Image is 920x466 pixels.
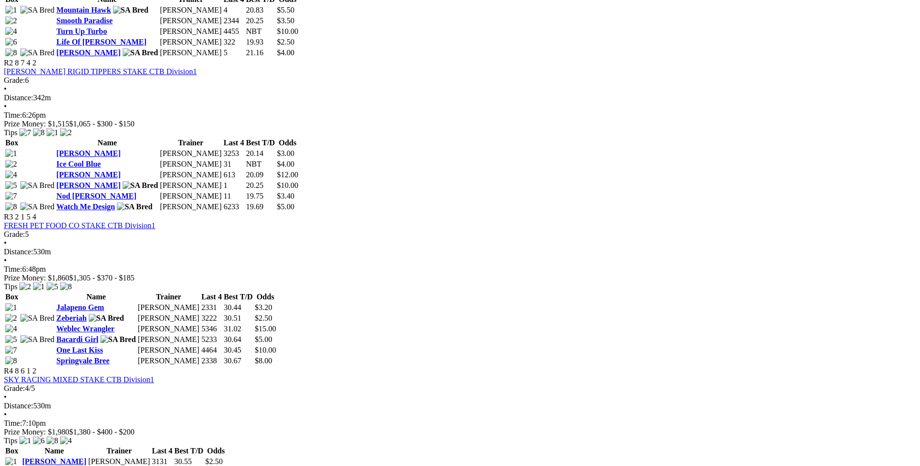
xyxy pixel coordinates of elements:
span: Distance: [4,248,33,256]
td: [PERSON_NAME] [160,191,222,201]
img: 6 [33,436,45,445]
img: 2 [5,314,17,323]
div: 5 [4,230,916,239]
span: $4.00 [277,48,294,57]
img: 2 [19,282,31,291]
img: SA Bred [117,202,152,211]
td: 2331 [201,303,222,312]
td: [PERSON_NAME] [137,356,200,366]
th: Odds [205,446,227,456]
span: Grade: [4,76,25,84]
a: Life Of [PERSON_NAME] [56,38,146,46]
a: Nod [PERSON_NAME] [56,192,136,200]
span: $10.00 [277,181,298,189]
span: Box [5,447,18,455]
img: 5 [5,181,17,190]
img: SA Bred [20,202,55,211]
td: 20.25 [245,16,275,26]
img: 4 [5,171,17,179]
td: 11 [223,191,244,201]
img: 7 [5,346,17,355]
th: Odds [276,138,299,148]
div: 6:48pm [4,265,916,274]
a: Bacardi Girl [56,335,98,343]
span: $3.20 [255,303,272,311]
span: Box [5,293,18,301]
div: 6:26pm [4,111,916,120]
td: 20.09 [245,170,275,180]
td: 30.67 [223,356,253,366]
div: 4/5 [4,384,916,393]
a: [PERSON_NAME] [22,457,86,466]
th: Trainer [137,292,200,302]
span: Time: [4,111,22,119]
span: $12.00 [277,171,298,179]
div: 7:10pm [4,419,916,428]
a: Zeberiah [56,314,86,322]
img: SA Bred [20,48,55,57]
img: 8 [5,48,17,57]
img: 7 [5,192,17,201]
span: R2 [4,59,13,67]
td: 20.83 [245,5,275,15]
td: [PERSON_NAME] [137,335,200,344]
td: 5233 [201,335,222,344]
td: 4455 [223,27,244,36]
span: Tips [4,436,17,445]
span: 2 1 5 4 [15,213,36,221]
div: 530m [4,402,916,410]
img: 4 [60,436,72,445]
td: [PERSON_NAME] [137,324,200,334]
img: SA Bred [20,335,55,344]
span: • [4,393,7,401]
span: $1,065 - $300 - $150 [69,120,135,128]
td: 20.14 [245,149,275,158]
span: $2.50 [255,314,272,322]
img: 2 [5,160,17,169]
th: Best T/D [174,446,204,456]
td: [PERSON_NAME] [160,5,222,15]
span: Grade: [4,230,25,238]
img: 4 [5,27,17,36]
span: • [4,239,7,247]
div: 530m [4,248,916,256]
a: Springvale Bree [56,357,109,365]
td: 2344 [223,16,244,26]
td: 19.93 [245,37,275,47]
img: SA Bred [20,6,55,15]
a: [PERSON_NAME] [56,181,120,189]
th: Last 4 [151,446,173,456]
td: [PERSON_NAME] [160,27,222,36]
th: Best T/D [223,292,253,302]
td: 19.69 [245,202,275,212]
span: Grade: [4,384,25,392]
img: 1 [33,282,45,291]
span: $10.00 [255,346,276,354]
img: SA Bred [20,314,55,323]
td: [PERSON_NAME] [160,149,222,158]
td: 3253 [223,149,244,158]
img: SA Bred [89,314,124,323]
td: [PERSON_NAME] [137,313,200,323]
span: R3 [4,213,13,221]
span: $1,380 - $400 - $200 [69,428,135,436]
img: 4 [5,325,17,333]
img: 8 [47,436,58,445]
td: 30.51 [223,313,253,323]
div: 6 [4,76,916,85]
th: Trainer [88,446,150,456]
a: SKY RACING MIXED STAKE CTB Division1 [4,375,154,384]
div: Prize Money: $1,980 [4,428,916,436]
a: [PERSON_NAME] [56,48,120,57]
span: $3.00 [277,149,294,157]
span: • [4,102,7,110]
td: 6233 [223,202,244,212]
span: Time: [4,265,22,273]
img: 1 [5,457,17,466]
th: Last 4 [201,292,222,302]
a: [PERSON_NAME] [56,171,120,179]
span: $8.00 [255,357,272,365]
img: 1 [5,149,17,158]
a: Mountain Hawk [56,6,111,14]
a: Smooth Paradise [56,16,113,25]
